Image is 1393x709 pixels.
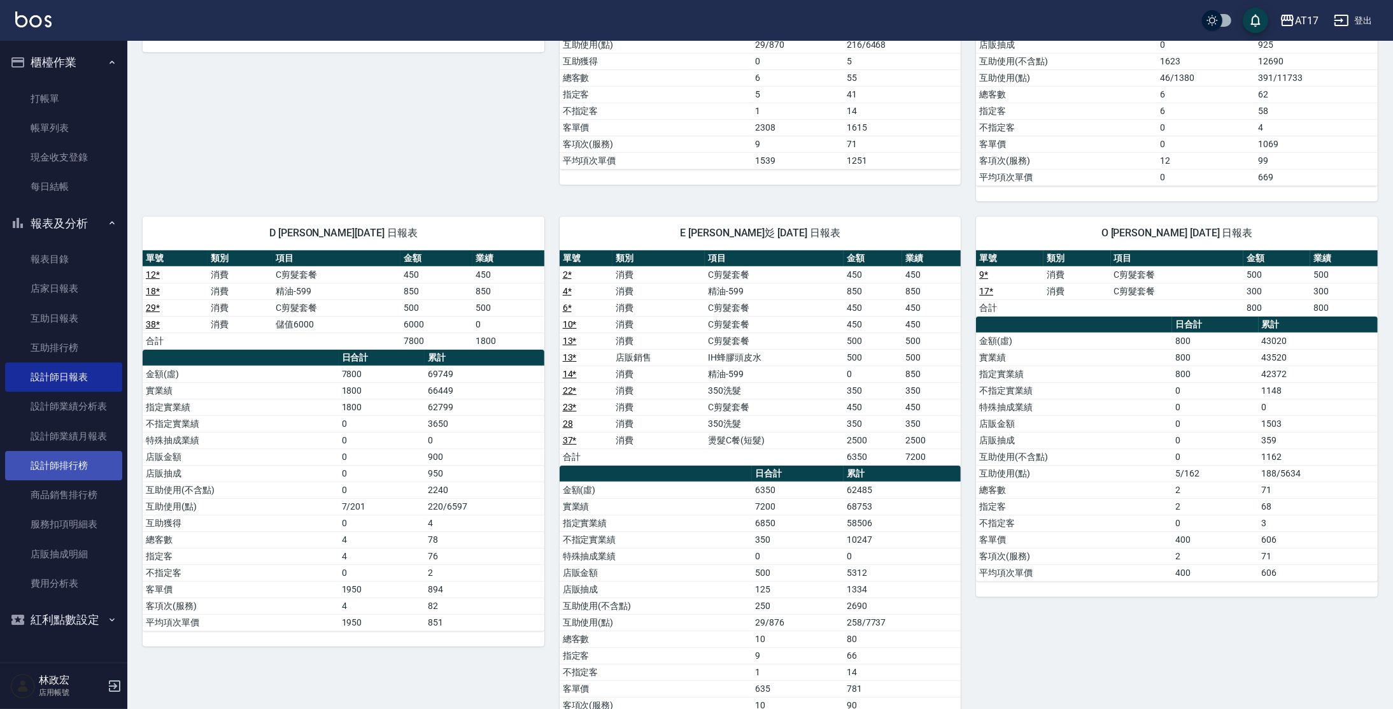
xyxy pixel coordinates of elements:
[339,581,425,598] td: 1950
[1172,415,1259,432] td: 0
[1172,498,1259,515] td: 2
[5,569,122,598] a: 費用分析表
[844,333,902,349] td: 500
[844,382,902,399] td: 350
[1172,515,1259,531] td: 0
[472,299,544,316] td: 500
[208,283,272,299] td: 消費
[844,432,902,448] td: 2500
[208,316,272,333] td: 消費
[976,548,1172,564] td: 客項次(服務)
[976,448,1172,465] td: 互助使用(不含點)
[705,399,843,415] td: C剪髮套餐
[425,531,544,548] td: 78
[976,465,1172,482] td: 互助使用(點)
[560,119,753,136] td: 客單價
[1255,169,1378,185] td: 669
[143,515,339,531] td: 互助獲得
[560,448,613,465] td: 合計
[976,349,1172,366] td: 實業績
[752,564,843,581] td: 500
[1172,333,1259,349] td: 800
[425,382,544,399] td: 66449
[5,207,122,240] button: 報表及分析
[425,498,544,515] td: 220/6597
[5,333,122,362] a: 互助排行榜
[560,69,753,86] td: 總客數
[844,466,961,482] th: 累計
[844,136,961,152] td: 71
[612,382,705,399] td: 消費
[976,53,1157,69] td: 互助使用(不含點)
[400,250,472,267] th: 金額
[1295,13,1319,29] div: AT17
[425,432,544,448] td: 0
[425,515,544,531] td: 4
[425,465,544,482] td: 950
[844,69,961,86] td: 55
[976,482,1172,498] td: 總客數
[752,136,843,152] td: 9
[752,103,843,119] td: 1
[612,415,705,432] td: 消費
[1259,465,1378,482] td: 188/5634
[1043,250,1111,267] th: 類別
[339,415,425,432] td: 0
[1243,266,1311,283] td: 500
[752,53,843,69] td: 0
[976,86,1157,103] td: 總客數
[425,366,544,382] td: 69749
[844,448,902,465] td: 6350
[1172,465,1259,482] td: 5/162
[976,333,1172,349] td: 金額(虛)
[902,399,961,415] td: 450
[1310,250,1378,267] th: 業績
[705,382,843,399] td: 350洗髮
[560,152,753,169] td: 平均項次單價
[902,432,961,448] td: 2500
[1259,333,1378,349] td: 43020
[976,382,1172,399] td: 不指定實業績
[560,136,753,152] td: 客項次(服務)
[563,419,573,429] a: 28
[752,548,843,564] td: 0
[143,465,339,482] td: 店販抽成
[705,316,843,333] td: C剪髮套餐
[339,465,425,482] td: 0
[1172,317,1259,333] th: 日合計
[339,382,425,399] td: 1800
[339,448,425,465] td: 0
[5,304,122,333] a: 互助日報表
[1172,399,1259,415] td: 0
[339,548,425,564] td: 4
[339,482,425,498] td: 0
[1172,382,1259,399] td: 0
[705,283,843,299] td: 精油-599
[143,548,339,564] td: 指定客
[1275,8,1324,34] button: AT17
[425,581,544,598] td: 894
[612,316,705,333] td: 消費
[5,46,122,79] button: 櫃檯作業
[752,36,843,53] td: 29/870
[902,382,961,399] td: 350
[844,119,961,136] td: 1615
[39,674,104,687] h5: 林政宏
[752,119,843,136] td: 2308
[472,266,544,283] td: 450
[1259,317,1378,333] th: 累計
[705,432,843,448] td: 燙髮C餐(短髮)
[143,350,544,631] table: a dense table
[560,250,961,466] table: a dense table
[5,274,122,303] a: 店家日報表
[612,399,705,415] td: 消費
[5,172,122,201] a: 每日結帳
[143,415,339,432] td: 不指定實業績
[612,266,705,283] td: 消費
[902,316,961,333] td: 450
[560,548,753,564] td: 特殊抽成業績
[902,366,961,382] td: 850
[1043,283,1111,299] td: 消費
[844,548,961,564] td: 0
[1243,299,1311,316] td: 800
